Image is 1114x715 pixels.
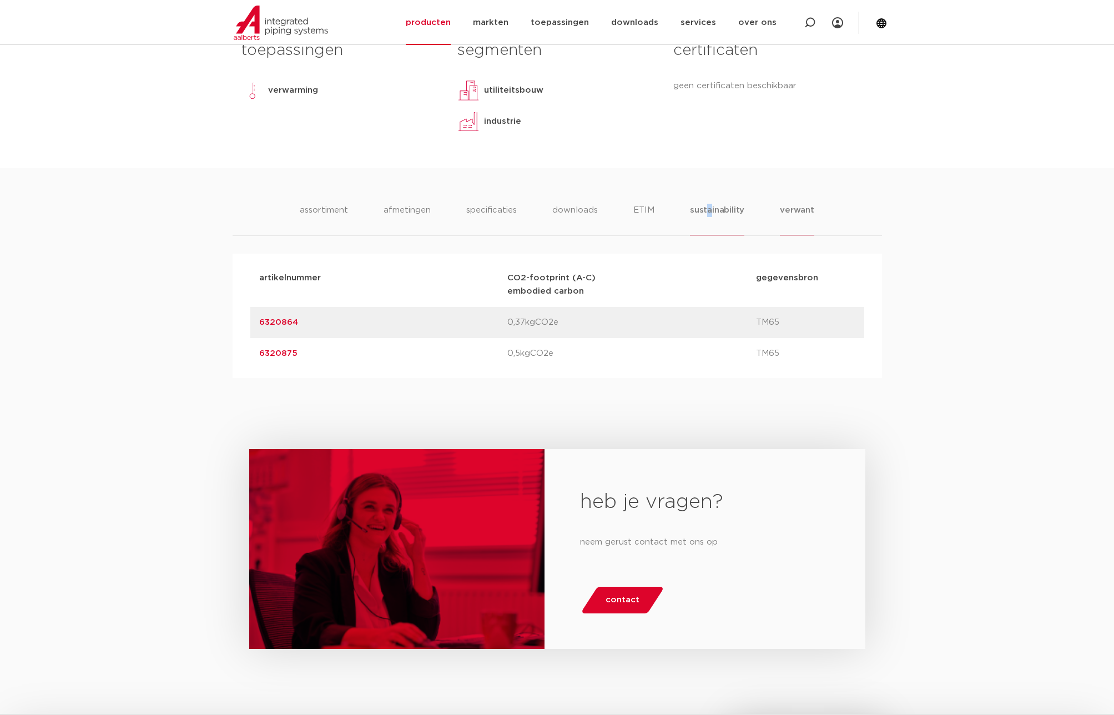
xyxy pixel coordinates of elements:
[580,489,829,516] h2: heb je vragen?
[457,39,657,62] h3: segmenten
[580,533,829,551] p: neem gerust contact met ons op
[756,347,855,360] p: TM65
[507,316,607,329] p: 0,37kgCO2e
[484,115,521,128] p: industrie
[552,204,598,235] li: downloads
[756,271,855,298] p: gegevensbron
[268,84,318,97] p: verwarming
[756,316,855,329] p: TM65
[259,318,298,326] a: 6320864
[259,349,298,357] a: 6320875
[484,84,543,97] p: utiliteitsbouw
[507,271,607,298] p: CO2-footprint (A-C) embodied carbon
[241,79,264,102] img: verwarming
[507,347,607,360] p: 0,5kgCO2e
[300,204,348,235] li: assortiment
[259,271,359,298] p: artikelnummer
[606,591,639,609] span: contact
[673,39,873,62] h3: certificaten
[466,204,517,235] li: specificaties
[780,204,814,235] li: verwant
[384,204,431,235] li: afmetingen
[457,110,480,133] img: industrie
[673,79,873,93] p: geen certificaten beschikbaar
[581,587,665,613] a: contact
[457,79,480,102] img: utiliteitsbouw
[241,39,441,62] h3: toepassingen
[690,204,744,235] li: sustainability
[633,204,654,235] li: ETIM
